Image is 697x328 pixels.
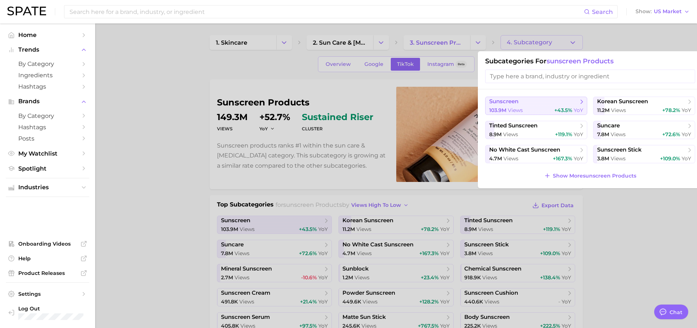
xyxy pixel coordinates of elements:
[554,107,572,113] span: +43.5%
[6,110,89,122] a: by Category
[6,58,89,70] a: by Category
[485,121,587,139] button: tinted sunscreen8.9m views+119.1% YoY
[6,44,89,55] button: Trends
[6,182,89,193] button: Industries
[6,81,89,92] a: Hashtags
[18,305,112,312] span: Log Out
[597,155,609,162] span: 3.8m
[597,107,610,113] span: 11.2m
[6,303,89,322] a: Log out. Currently logged in with e-mail jpascucci@yellowwoodpartners.com.
[662,107,680,113] span: +78.2%
[593,121,695,139] button: suncare7.8m views+72.6% YoY
[6,70,89,81] a: Ingredients
[18,241,77,247] span: Onboarding Videos
[18,291,77,297] span: Settings
[485,97,587,115] button: sunscreen103.9m views+43.5% YoY
[553,173,636,179] span: Show More sunscreen products
[592,8,613,15] span: Search
[18,270,77,276] span: Product Releases
[6,163,89,174] a: Spotlight
[682,155,691,162] span: YoY
[18,46,77,53] span: Trends
[6,96,89,107] button: Brands
[597,146,642,153] span: sunscreen stick
[574,155,583,162] span: YoY
[489,146,560,153] span: no white cast sunscreen
[489,122,537,129] span: tinted sunscreen
[503,155,518,162] span: views
[6,148,89,159] a: My Watchlist
[18,124,77,131] span: Hashtags
[7,7,46,15] img: SPATE
[6,122,89,133] a: Hashtags
[682,131,691,138] span: YoY
[6,288,89,299] a: Settings
[654,10,682,14] span: US Market
[485,57,695,65] h1: Subcategories for
[574,107,583,113] span: YoY
[18,135,77,142] span: Posts
[489,155,502,162] span: 4.7m
[18,150,77,157] span: My Watchlist
[547,57,614,65] span: sunscreen products
[593,97,695,115] button: korean sunscreen11.2m views+78.2% YoY
[508,107,523,113] span: views
[611,131,626,138] span: views
[555,131,572,138] span: +119.1%
[662,131,680,138] span: +72.6%
[485,70,695,83] input: Type here a brand, industry or ingredient
[6,253,89,264] a: Help
[489,98,518,105] span: sunscreen
[503,131,518,138] span: views
[542,171,638,181] button: Show Moresunscreen products
[485,145,587,163] button: no white cast sunscreen4.7m views+167.3% YoY
[18,60,77,67] span: by Category
[597,122,620,129] span: suncare
[593,145,695,163] button: sunscreen stick3.8m views+109.0% YoY
[6,29,89,41] a: Home
[489,131,502,138] span: 8.9m
[69,5,584,18] input: Search here for a brand, industry, or ingredient
[18,112,77,119] span: by Category
[489,107,506,113] span: 103.9m
[18,184,77,191] span: Industries
[597,98,648,105] span: korean sunscreen
[660,155,680,162] span: +109.0%
[636,10,652,14] span: Show
[6,133,89,144] a: Posts
[18,83,77,90] span: Hashtags
[611,155,626,162] span: views
[682,107,691,113] span: YoY
[553,155,572,162] span: +167.3%
[18,31,77,38] span: Home
[574,131,583,138] span: YoY
[18,98,77,105] span: Brands
[18,165,77,172] span: Spotlight
[18,255,77,262] span: Help
[6,268,89,279] a: Product Releases
[6,238,89,249] a: Onboarding Videos
[634,7,692,16] button: ShowUS Market
[597,131,609,138] span: 7.8m
[611,107,626,113] span: views
[18,72,77,79] span: Ingredients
